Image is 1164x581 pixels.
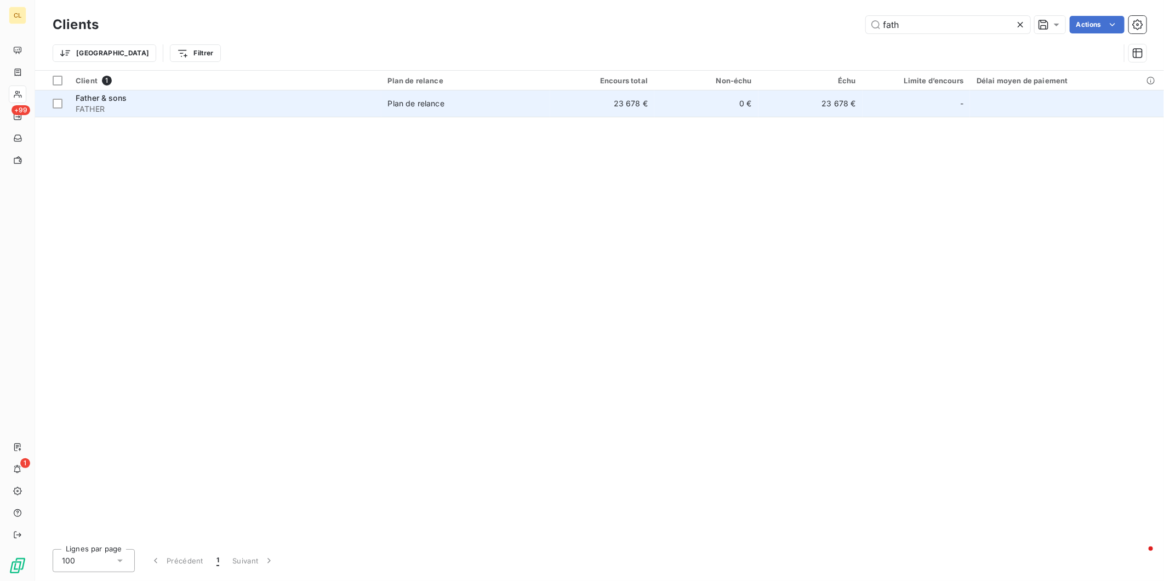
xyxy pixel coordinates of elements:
[960,98,963,109] span: -
[170,44,220,62] button: Filtrer
[144,549,210,572] button: Précédent
[977,76,1157,85] div: Délai moyen de paiement
[76,76,98,85] span: Client
[869,76,963,85] div: Limite d’encours
[12,105,30,115] span: +99
[216,555,219,566] span: 1
[102,76,112,86] span: 1
[53,44,156,62] button: [GEOGRAPHIC_DATA]
[765,76,856,85] div: Échu
[654,90,758,117] td: 0 €
[758,90,863,117] td: 23 678 €
[53,15,99,35] h3: Clients
[866,16,1030,33] input: Rechercher
[550,90,654,117] td: 23 678 €
[388,98,444,109] div: Plan de relance
[388,76,544,85] div: Plan de relance
[62,555,75,566] span: 100
[226,549,281,572] button: Suivant
[9,7,26,24] div: CL
[557,76,648,85] div: Encours total
[76,104,375,115] span: FATHER
[76,93,127,102] span: Father & sons
[1070,16,1125,33] button: Actions
[9,557,26,574] img: Logo LeanPay
[1127,544,1153,570] iframe: Intercom live chat
[210,549,226,572] button: 1
[20,458,30,468] span: 1
[661,76,752,85] div: Non-échu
